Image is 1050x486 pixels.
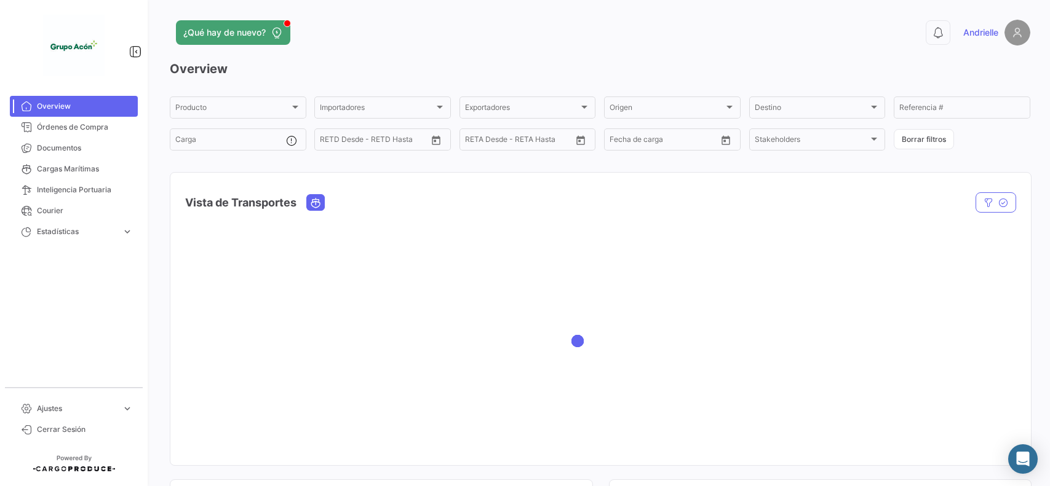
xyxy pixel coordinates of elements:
img: placeholder-user.png [1004,20,1030,45]
span: Documentos [37,143,133,154]
a: Inteligencia Portuaria [10,179,138,200]
button: Ocean [307,195,324,210]
span: Importadores [320,105,434,114]
span: Órdenes de Compra [37,122,133,133]
input: Desde [465,137,487,146]
input: Hasta [496,137,547,146]
button: Open calendar [427,131,445,149]
span: expand_more [122,403,133,414]
span: Courier [37,205,133,216]
span: Overview [37,101,133,112]
a: Courier [10,200,138,221]
input: Desde [610,137,632,146]
button: ¿Qué hay de nuevo? [176,20,290,45]
span: Producto [175,105,290,114]
h4: Vista de Transportes [185,194,296,211]
a: Documentos [10,138,138,159]
button: Borrar filtros [894,129,954,149]
a: Overview [10,96,138,117]
img: 1f3d66c5-6a2d-4a07-a58d-3a8e9bbc88ff.jpeg [43,15,105,76]
input: Hasta [640,137,691,146]
a: Cargas Marítimas [10,159,138,179]
span: Andrielle [963,26,998,39]
span: Inteligencia Portuaria [37,184,133,195]
input: Hasta [351,137,402,146]
span: Estadísticas [37,226,117,237]
span: Cargas Marítimas [37,163,133,174]
span: Stakeholders [755,137,869,146]
input: Desde [320,137,342,146]
button: Open calendar [717,131,735,149]
span: Exportadores [465,105,579,114]
span: ¿Qué hay de nuevo? [183,26,266,39]
button: Open calendar [571,131,590,149]
span: Cerrar Sesión [37,424,133,435]
div: Abrir Intercom Messenger [1008,444,1038,474]
a: Órdenes de Compra [10,117,138,138]
span: expand_more [122,226,133,237]
span: Destino [755,105,869,114]
span: Ajustes [37,403,117,414]
span: Origen [610,105,724,114]
h3: Overview [170,60,1030,77]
